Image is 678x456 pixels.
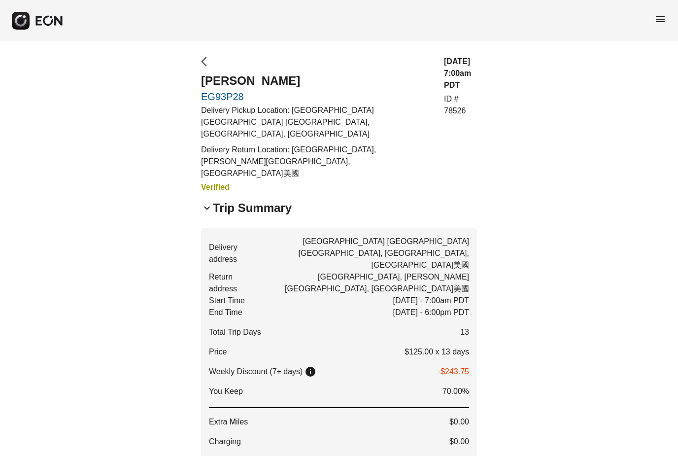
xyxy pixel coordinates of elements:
span: info [305,366,316,378]
p: ID # 78526 [444,93,477,117]
span: 70.00% [442,386,469,397]
span: Charging [209,436,241,448]
p: Price [209,346,227,358]
p: Delivery Return Location: [GEOGRAPHIC_DATA], [PERSON_NAME][GEOGRAPHIC_DATA], [GEOGRAPHIC_DATA]美國 [201,144,432,179]
h3: [DATE] 7:00am PDT [444,56,477,91]
span: keyboard_arrow_down [201,202,213,214]
span: $0.00 [449,436,469,448]
span: [GEOGRAPHIC_DATA], [PERSON_NAME][GEOGRAPHIC_DATA], [GEOGRAPHIC_DATA]美國 [252,271,469,295]
span: Start Time [209,295,245,307]
a: EG93P28 [201,91,432,103]
h2: Trip Summary [213,200,292,216]
span: arrow_back_ios [201,56,213,68]
p: $125.00 x 13 days [405,346,469,358]
span: Total Trip Days [209,326,261,338]
span: [DATE] - 7:00am PDT [393,295,469,307]
h3: Verified [201,181,432,193]
span: Return address [209,271,244,295]
span: You Keep [209,386,243,397]
span: Extra Miles [209,416,248,428]
p: Delivery Pickup Location: [GEOGRAPHIC_DATA] [GEOGRAPHIC_DATA] [GEOGRAPHIC_DATA], [GEOGRAPHIC_DATA... [201,105,432,140]
p: Weekly Discount (7+ days) [209,366,303,378]
span: [GEOGRAPHIC_DATA] [GEOGRAPHIC_DATA] [GEOGRAPHIC_DATA], [GEOGRAPHIC_DATA], [GEOGRAPHIC_DATA]美國 [246,236,469,271]
span: Delivery address [209,242,238,265]
span: $0.00 [449,416,469,428]
span: menu [654,13,666,25]
span: [DATE] - 6:00pm PDT [393,307,469,318]
p: -$243.75 [438,366,469,378]
h2: [PERSON_NAME] [201,73,432,89]
span: End Time [209,307,242,318]
span: 13 [460,326,469,338]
